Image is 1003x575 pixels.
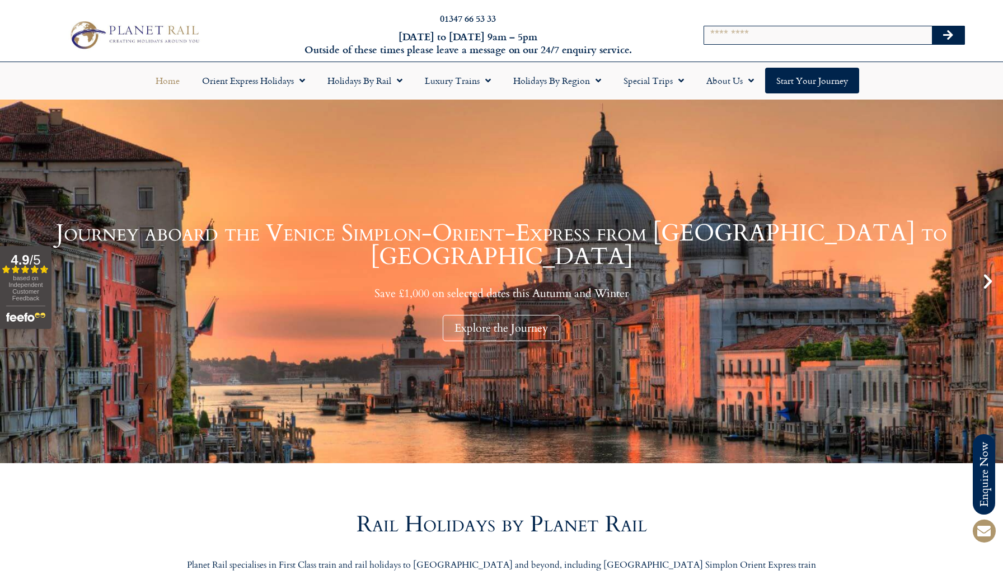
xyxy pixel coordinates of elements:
a: Holidays by Rail [316,68,414,93]
img: Planet Rail Train Holidays Logo [65,18,203,51]
a: Start your Journey [765,68,859,93]
a: Home [144,68,191,93]
a: Luxury Trains [414,68,502,93]
a: Orient Express Holidays [191,68,316,93]
a: Holidays by Region [502,68,612,93]
p: Save £1,000 on selected dates this Autumn and Winter [28,286,975,300]
div: Next slide [978,272,997,291]
button: Search [932,26,964,44]
div: Explore the Journey [443,315,560,341]
h1: Journey aboard the Venice Simplon-Orient-Express from [GEOGRAPHIC_DATA] to [GEOGRAPHIC_DATA] [28,221,975,268]
nav: Menu [6,68,997,93]
a: Special Trips [612,68,695,93]
h6: [DATE] to [DATE] 9am – 5pm Outside of these times please leave a message on our 24/7 enquiry serv... [270,30,666,56]
a: 01347 66 53 33 [440,12,496,25]
a: About Us [695,68,765,93]
h2: Rail Holidays by Planet Rail [182,513,821,536]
